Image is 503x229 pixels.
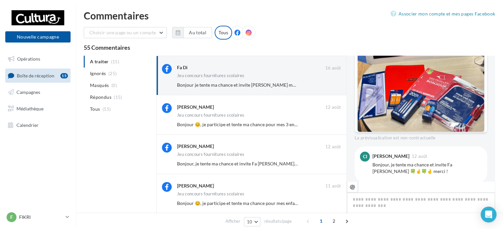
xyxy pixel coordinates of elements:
div: Open Intercom Messenger [481,207,496,222]
span: CI [363,153,367,160]
div: 15 [60,73,68,78]
span: 12 août [325,144,341,150]
span: 1 [316,216,326,226]
span: Tous [90,106,100,112]
span: Opérations [17,56,40,62]
div: 55 Commentaires [84,44,495,50]
span: 12 août [325,104,341,110]
span: Boîte de réception [17,72,54,78]
div: Bonjour, je tente ma chance et invite Fa [PERSON_NAME] 🍀🤞🍀🤞 merci ! [372,161,482,175]
button: Choisir une page ou un compte [84,27,167,38]
div: Jeu concours fournitures scolaires [177,113,244,117]
span: F [10,214,13,220]
div: Commentaires [84,11,495,20]
span: Médiathèque [16,106,44,111]
span: Bonjour je tente ma chance et invite [PERSON_NAME] merci 🤞🤞🤞 [177,82,318,88]
span: Choisir une page ou un compte [89,30,156,35]
span: Répondus [90,94,111,100]
div: [PERSON_NAME] [177,183,214,189]
a: Associer mon compte et mes pages Facebook [391,10,495,18]
span: Bonjour 😊, je participe et tente ma chance pour mes 3 enfants 🌺🤞🍀 Liise [177,122,333,127]
button: @ [347,181,358,192]
span: Ignorés [90,70,106,77]
span: Masqués [90,82,109,89]
a: F FIKRI [5,211,71,223]
button: Au total [172,27,212,38]
span: (0) [111,83,117,88]
i: @ [350,184,355,189]
button: Nouvelle campagne [5,31,71,43]
div: Fa Di [177,64,188,71]
span: résultats/page [264,218,291,224]
p: FIKRI [19,214,63,220]
span: (15) [114,95,122,100]
a: Calendrier [4,118,72,132]
span: (55) [103,106,111,112]
div: [PERSON_NAME] [177,143,214,150]
span: Afficher [225,218,240,224]
a: Campagnes [4,85,72,99]
span: Calendrier [16,122,39,128]
a: Boîte de réception15 [4,69,72,83]
div: Jeu concours fournitures scolaires [177,73,244,78]
div: [PERSON_NAME] [177,104,214,110]
button: Au total [183,27,212,38]
span: Campagnes [16,89,40,95]
div: Jeu concours fournitures scolaires [177,192,244,196]
div: Jeu concours fournitures scolaires [177,152,244,157]
a: Opérations [4,52,72,66]
span: 11 août [325,183,341,189]
button: 10 [244,217,261,226]
a: Médiathèque [4,102,72,116]
span: Bonjour 😊, je participe et tente ma chance pour mes enfants 🌺🤞🍀 [PERSON_NAME] [177,200,356,206]
span: 10 [247,219,252,224]
span: 2 [329,216,339,226]
span: 12 août [412,154,427,158]
div: [PERSON_NAME] [372,154,409,158]
span: 16 août [325,65,341,71]
span: Bonjour, je tente ma chance et invite Fa [PERSON_NAME] 🍀🤞🍀🤞 merci ! [177,161,333,166]
div: La prévisualisation est non-contractuelle [355,132,487,141]
div: Tous [215,26,232,40]
span: (25) [108,71,117,76]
